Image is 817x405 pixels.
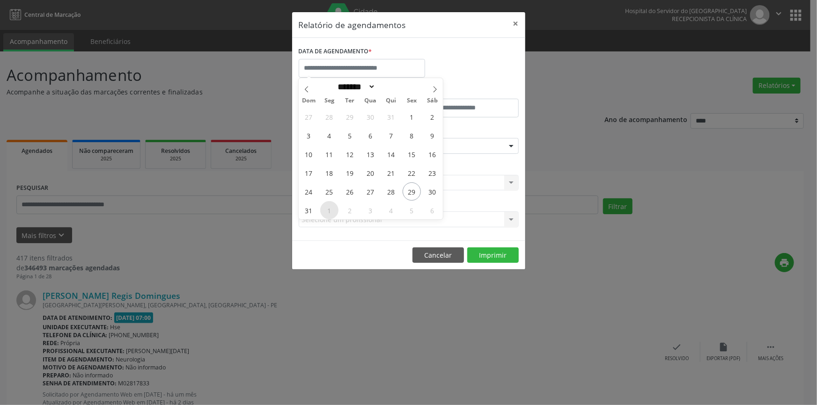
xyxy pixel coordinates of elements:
[507,12,525,35] button: Close
[341,182,359,201] span: Agosto 26, 2025
[300,164,318,182] span: Agosto 17, 2025
[411,84,519,99] label: ATÉ
[423,164,442,182] span: Agosto 23, 2025
[403,108,421,126] span: Agosto 1, 2025
[412,247,464,263] button: Cancelar
[341,164,359,182] span: Agosto 19, 2025
[423,108,442,126] span: Agosto 2, 2025
[422,98,443,104] span: Sáb
[382,201,400,219] span: Setembro 4, 2025
[361,108,380,126] span: Julho 30, 2025
[300,145,318,163] span: Agosto 10, 2025
[361,164,380,182] span: Agosto 20, 2025
[403,145,421,163] span: Agosto 15, 2025
[300,126,318,145] span: Agosto 3, 2025
[467,247,519,263] button: Imprimir
[381,98,402,104] span: Qui
[382,126,400,145] span: Agosto 7, 2025
[402,98,422,104] span: Sex
[299,19,406,31] h5: Relatório de agendamentos
[361,201,380,219] span: Setembro 3, 2025
[403,126,421,145] span: Agosto 8, 2025
[361,182,380,201] span: Agosto 27, 2025
[361,98,381,104] span: Qua
[403,164,421,182] span: Agosto 22, 2025
[361,126,380,145] span: Agosto 6, 2025
[300,201,318,219] span: Agosto 31, 2025
[403,182,421,201] span: Agosto 29, 2025
[341,145,359,163] span: Agosto 12, 2025
[340,98,361,104] span: Ter
[375,82,406,92] input: Year
[319,98,340,104] span: Seg
[423,126,442,145] span: Agosto 9, 2025
[382,145,400,163] span: Agosto 14, 2025
[382,108,400,126] span: Julho 31, 2025
[382,164,400,182] span: Agosto 21, 2025
[423,201,442,219] span: Setembro 6, 2025
[320,126,339,145] span: Agosto 4, 2025
[320,145,339,163] span: Agosto 11, 2025
[382,182,400,201] span: Agosto 28, 2025
[361,145,380,163] span: Agosto 13, 2025
[341,108,359,126] span: Julho 29, 2025
[341,126,359,145] span: Agosto 5, 2025
[320,182,339,201] span: Agosto 25, 2025
[299,98,319,104] span: Dom
[341,201,359,219] span: Setembro 2, 2025
[300,182,318,201] span: Agosto 24, 2025
[320,201,339,219] span: Setembro 1, 2025
[423,182,442,201] span: Agosto 30, 2025
[403,201,421,219] span: Setembro 5, 2025
[300,108,318,126] span: Julho 27, 2025
[423,145,442,163] span: Agosto 16, 2025
[335,82,376,92] select: Month
[320,108,339,126] span: Julho 28, 2025
[299,44,372,59] label: DATA DE AGENDAMENTO
[320,164,339,182] span: Agosto 18, 2025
